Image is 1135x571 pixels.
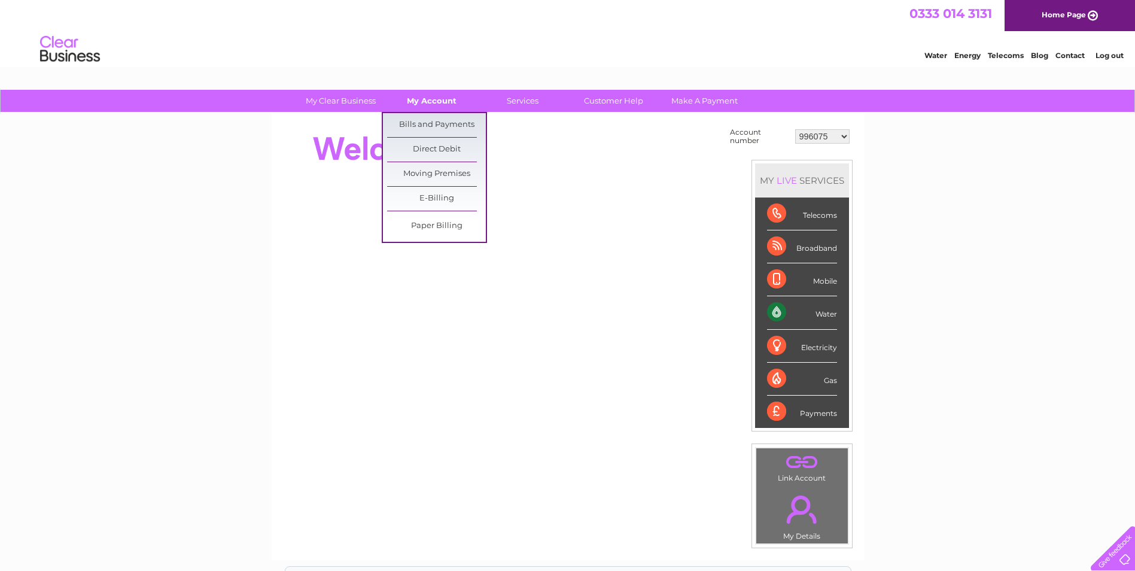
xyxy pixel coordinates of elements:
[767,296,837,329] div: Water
[727,125,792,148] td: Account number
[759,451,845,472] a: .
[387,214,486,238] a: Paper Billing
[767,263,837,296] div: Mobile
[755,163,849,198] div: MY SERVICES
[759,488,845,530] a: .
[564,90,663,112] a: Customer Help
[387,138,486,162] a: Direct Debit
[767,396,837,428] div: Payments
[988,51,1024,60] a: Telecoms
[954,51,981,60] a: Energy
[39,31,101,68] img: logo.png
[774,175,799,186] div: LIVE
[1096,51,1124,60] a: Log out
[767,230,837,263] div: Broadband
[387,187,486,211] a: E-Billing
[382,90,481,112] a: My Account
[767,363,837,396] div: Gas
[473,90,572,112] a: Services
[1031,51,1048,60] a: Blog
[756,485,848,544] td: My Details
[387,162,486,186] a: Moving Premises
[387,113,486,137] a: Bills and Payments
[655,90,754,112] a: Make A Payment
[756,448,848,485] td: Link Account
[285,7,851,58] div: Clear Business is a trading name of Verastar Limited (registered in [GEOGRAPHIC_DATA] No. 3667643...
[1055,51,1085,60] a: Contact
[924,51,947,60] a: Water
[767,198,837,230] div: Telecoms
[291,90,390,112] a: My Clear Business
[767,330,837,363] div: Electricity
[909,6,992,21] a: 0333 014 3131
